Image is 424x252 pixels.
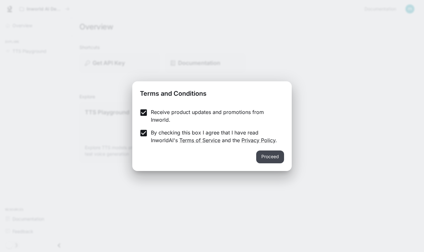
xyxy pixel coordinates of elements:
[241,137,275,143] a: Privacy Policy
[256,150,284,163] button: Proceed
[179,137,220,143] a: Terms of Service
[151,129,279,144] p: By checking this box I agree that I have read InworldAI's and the .
[151,108,279,124] p: Receive product updates and promotions from Inworld.
[132,81,292,103] h2: Terms and Conditions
